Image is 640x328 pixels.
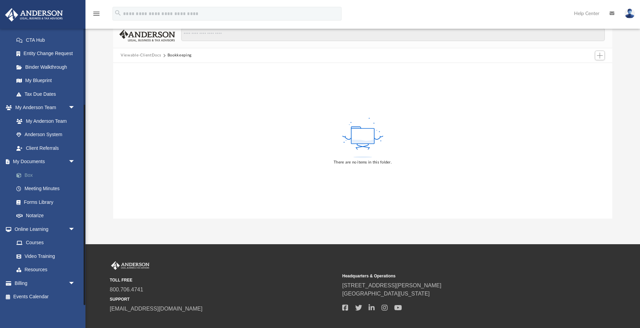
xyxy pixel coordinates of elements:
small: Headquarters & Operations [342,273,570,279]
a: My Blueprint [10,74,82,88]
a: [GEOGRAPHIC_DATA][US_STATE] [342,291,430,297]
img: User Pic [625,9,635,18]
button: Viewable-ClientDocs [121,52,161,58]
span: arrow_drop_down [68,222,82,236]
span: arrow_drop_down [68,276,82,290]
a: Anderson System [10,128,82,142]
small: SUPPORT [110,296,337,302]
a: Resources [10,263,82,277]
img: Anderson Advisors Platinum Portal [110,261,151,270]
a: 800.706.4741 [110,287,143,292]
a: Online Learningarrow_drop_down [5,222,82,236]
a: Video Training [10,249,79,263]
a: Courses [10,236,82,250]
a: Forms Library [10,195,82,209]
i: menu [92,10,101,18]
button: Bookkeeping [168,52,192,58]
a: My Anderson Team [10,114,79,128]
span: arrow_drop_down [68,101,82,115]
span: arrow_drop_down [68,155,82,169]
a: menu [92,13,101,18]
div: There are no items in this folder. [334,159,392,166]
a: My Anderson Teamarrow_drop_down [5,101,82,115]
a: Binder Walkthrough [10,60,85,74]
button: Add [595,51,605,60]
a: Notarize [10,209,85,223]
a: My Documentsarrow_drop_down [5,155,85,169]
a: Events Calendar [5,290,85,304]
input: Search files and folders [181,28,605,41]
a: CTA Hub [10,33,85,47]
img: Anderson Advisors Platinum Portal [3,8,65,22]
a: Billingarrow_drop_down [5,276,85,290]
a: [EMAIL_ADDRESS][DOMAIN_NAME] [110,306,202,312]
small: TOLL FREE [110,277,337,283]
a: Entity Change Request [10,47,85,61]
a: [STREET_ADDRESS][PERSON_NAME] [342,283,441,288]
i: search [114,9,122,17]
a: Tax Due Dates [10,87,85,101]
a: Client Referrals [10,141,82,155]
a: Meeting Minutes [10,182,85,196]
a: Box [10,168,85,182]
